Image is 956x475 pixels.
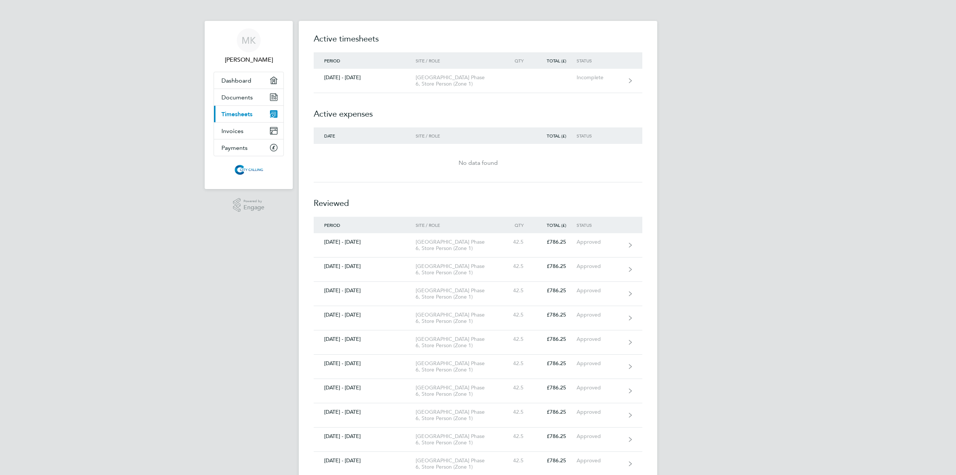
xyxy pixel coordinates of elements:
div: Qty [501,58,534,63]
span: Powered by [243,198,264,204]
div: £786.25 [534,433,577,439]
div: Total (£) [534,133,577,138]
div: [DATE] - [DATE] [314,336,416,342]
div: 42.5 [501,360,534,367]
span: Engage [243,204,264,211]
div: [GEOGRAPHIC_DATA] Phase 6, Store Person (Zone 1) [416,239,501,252]
div: [GEOGRAPHIC_DATA] Phase 6, Store Person (Zone 1) [416,433,501,446]
div: [DATE] - [DATE] [314,433,416,439]
a: [DATE] - [DATE][GEOGRAPHIC_DATA] Phase 6, Store Person (Zone 1)Incomplete [314,69,642,93]
div: Site / Role [416,133,501,138]
span: Invoices [221,127,243,135]
div: [GEOGRAPHIC_DATA] Phase 6, Store Person (Zone 1) [416,287,501,300]
span: Timesheets [221,111,252,118]
a: [DATE] - [DATE][GEOGRAPHIC_DATA] Phase 6, Store Person (Zone 1)42.5£786.25Approved [314,428,642,452]
div: [DATE] - [DATE] [314,312,416,318]
div: 42.5 [501,287,534,294]
div: [GEOGRAPHIC_DATA] Phase 6, Store Person (Zone 1) [416,312,501,324]
a: [DATE] - [DATE][GEOGRAPHIC_DATA] Phase 6, Store Person (Zone 1)42.5£786.25Approved [314,355,642,379]
div: Status [577,133,623,138]
div: £786.25 [534,239,577,245]
div: £786.25 [534,360,577,367]
div: [GEOGRAPHIC_DATA] Phase 6, Store Person (Zone 1) [416,385,501,397]
span: Period [324,222,340,228]
div: [GEOGRAPHIC_DATA] Phase 6, Store Person (Zone 1) [416,263,501,276]
div: Approved [577,336,623,342]
a: Payments [214,139,283,156]
a: [DATE] - [DATE][GEOGRAPHIC_DATA] Phase 6, Store Person (Zone 1)42.5£786.25Approved [314,233,642,257]
div: £786.25 [534,409,577,415]
div: £786.25 [534,457,577,464]
div: Total (£) [534,58,577,63]
span: Dashboard [221,77,251,84]
div: [DATE] - [DATE] [314,409,416,415]
span: Mohammed Kausar [214,55,284,64]
div: £786.25 [534,312,577,318]
div: [DATE] - [DATE] [314,360,416,367]
div: 42.5 [501,409,534,415]
span: Payments [221,144,248,151]
div: Site / Role [416,58,501,63]
div: £786.25 [534,385,577,391]
div: 42.5 [501,336,534,342]
div: Approved [577,409,623,415]
a: Invoices [214,123,283,139]
nav: Main navigation [205,21,293,189]
h2: Active timesheets [314,33,642,52]
a: [DATE] - [DATE][GEOGRAPHIC_DATA] Phase 6, Store Person (Zone 1)42.5£786.25Approved [314,379,642,403]
div: [DATE] - [DATE] [314,263,416,269]
div: Status [577,222,623,228]
div: No data found [314,158,642,167]
div: Approved [577,239,623,245]
a: [DATE] - [DATE][GEOGRAPHIC_DATA] Phase 6, Store Person (Zone 1)42.5£786.25Approved [314,282,642,306]
div: [GEOGRAPHIC_DATA] Phase 6, Store Person (Zone 1) [416,74,501,87]
div: Approved [577,457,623,464]
div: £786.25 [534,263,577,269]
div: 42.5 [501,433,534,439]
a: Go to home page [214,164,284,176]
div: [GEOGRAPHIC_DATA] Phase 6, Store Person (Zone 1) [416,457,501,470]
div: [GEOGRAPHIC_DATA] Phase 6, Store Person (Zone 1) [416,336,501,349]
div: Incomplete [577,74,623,81]
a: [DATE] - [DATE][GEOGRAPHIC_DATA] Phase 6, Store Person (Zone 1)42.5£786.25Approved [314,330,642,355]
div: Date [314,133,416,138]
div: 42.5 [501,312,534,318]
a: Dashboard [214,72,283,89]
a: Timesheets [214,106,283,122]
h2: Reviewed [314,182,642,217]
a: [DATE] - [DATE][GEOGRAPHIC_DATA] Phase 6, Store Person (Zone 1)42.5£786.25Approved [314,403,642,428]
div: [DATE] - [DATE] [314,287,416,294]
div: 42.5 [501,457,534,464]
div: Approved [577,360,623,367]
div: Approved [577,312,623,318]
a: [DATE] - [DATE][GEOGRAPHIC_DATA] Phase 6, Store Person (Zone 1)42.5£786.25Approved [314,257,642,282]
a: [DATE] - [DATE][GEOGRAPHIC_DATA] Phase 6, Store Person (Zone 1)42.5£786.25Approved [314,306,642,330]
div: Approved [577,433,623,439]
div: Total (£) [534,222,577,228]
span: Period [324,58,340,64]
span: MK [242,36,256,45]
div: Approved [577,385,623,391]
div: Approved [577,263,623,269]
div: Approved [577,287,623,294]
img: citycalling-logo-retina.png [233,164,265,176]
div: Qty [501,222,534,228]
div: [DATE] - [DATE] [314,385,416,391]
div: [GEOGRAPHIC_DATA] Phase 6, Store Person (Zone 1) [416,360,501,373]
div: [GEOGRAPHIC_DATA] Phase 6, Store Person (Zone 1) [416,409,501,422]
div: 42.5 [501,385,534,391]
div: 42.5 [501,263,534,269]
a: Documents [214,89,283,105]
div: [DATE] - [DATE] [314,74,416,81]
div: £786.25 [534,336,577,342]
div: [DATE] - [DATE] [314,239,416,245]
a: MK[PERSON_NAME] [214,28,284,64]
div: 42.5 [501,239,534,245]
div: [DATE] - [DATE] [314,457,416,464]
h2: Active expenses [314,93,642,127]
span: Documents [221,94,253,101]
div: Site / Role [416,222,501,228]
div: Status [577,58,623,63]
a: Powered byEngage [233,198,265,212]
div: £786.25 [534,287,577,294]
